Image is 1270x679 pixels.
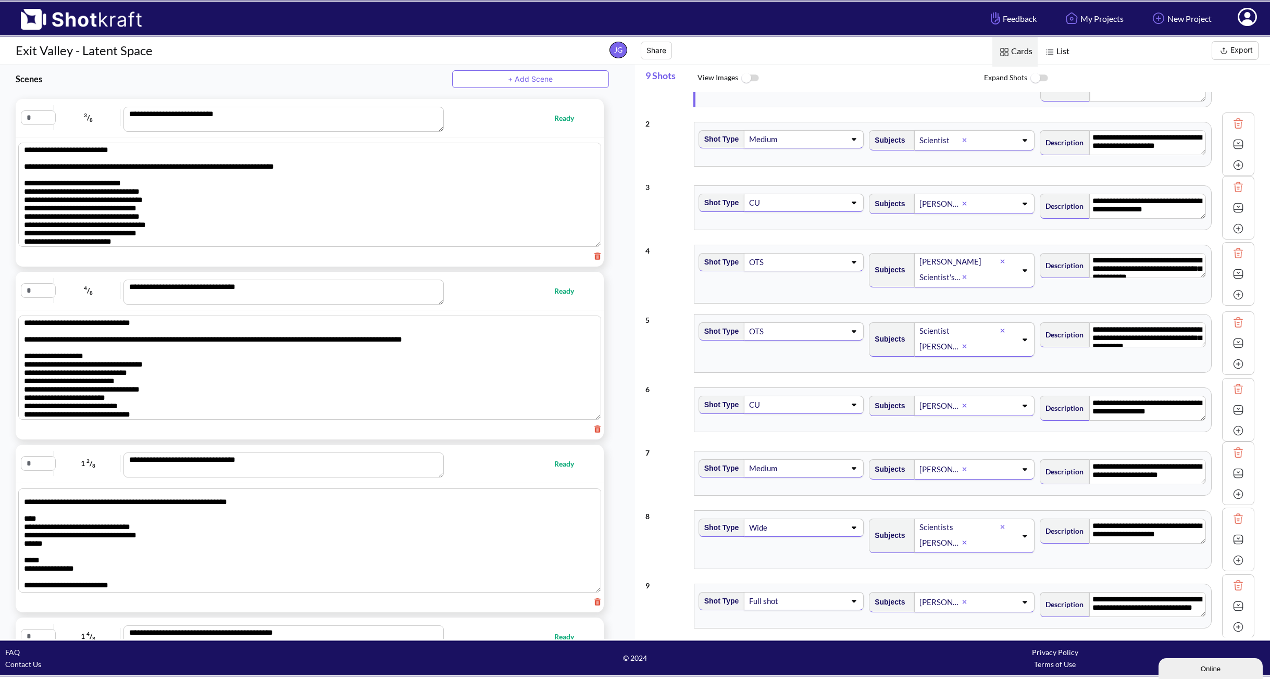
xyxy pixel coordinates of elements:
button: Share [641,42,672,59]
div: Full shot [748,594,800,608]
span: / [56,109,121,126]
span: Ready [554,285,584,297]
span: Shot Type [699,131,739,148]
img: Expand Icon [1230,532,1246,547]
div: 6 [645,378,689,395]
span: Description [1040,197,1084,215]
div: [PERSON_NAME] [918,255,1000,269]
span: Subjects [869,594,905,611]
span: Description [1040,596,1084,613]
img: Trash Icon [1230,577,1246,593]
div: [PERSON_NAME] [918,536,962,550]
span: Shot Type [699,323,739,340]
a: New Project [1142,5,1219,32]
img: Expand Icon [1230,466,1246,481]
div: 7 [645,442,689,459]
span: 2 [86,458,90,464]
button: + Add Scene [452,70,609,88]
div: 8 [645,505,689,522]
span: Description [1040,399,1084,417]
div: 5 [645,309,689,326]
span: Feedback [988,12,1037,24]
img: List Icon [1043,45,1056,59]
span: 8 [92,462,95,469]
a: My Projects [1055,5,1131,32]
span: Subjects [869,331,905,348]
img: Add Icon [1230,221,1246,236]
span: 8 [90,117,93,123]
div: CU [748,398,800,412]
div: 9 [645,574,689,592]
img: Expand Icon [1230,266,1246,282]
span: Description [1040,463,1084,480]
span: Shot Type [699,254,739,271]
span: 4 [84,285,87,291]
img: Add Icon [1230,157,1246,173]
a: FAQ [5,648,20,657]
span: Subjects [869,195,905,212]
img: Export Icon [1217,44,1230,57]
span: Description [1040,326,1084,343]
h3: Scenes [16,73,452,85]
img: Add Icon [1230,423,1246,438]
div: [PERSON_NAME] [918,399,962,413]
div: [PERSON_NAME]'s shoulder [918,340,962,354]
span: Description [1040,257,1084,274]
img: Expand Icon [1230,335,1246,351]
span: JG [609,42,627,58]
span: Ready [554,112,584,124]
img: Hand Icon [988,9,1003,27]
img: Trash Icon [1230,381,1246,397]
img: ToggleOff Icon [738,67,762,90]
span: List [1038,37,1075,67]
img: ToggleOff Icon [1027,67,1051,90]
div: Scientist's shoulder [918,270,962,284]
div: Privacy Policy [845,646,1265,658]
div: Terms of Use [845,658,1265,670]
div: OTS [748,324,800,338]
img: Card Icon [998,45,1011,59]
span: 9 Shots [645,65,698,92]
img: Add Icon [1230,287,1246,303]
img: Trash Icon [1230,116,1246,131]
div: 2 [645,112,689,130]
span: Shot Type [699,519,739,536]
img: Expand Icon [1230,200,1246,216]
span: 1 / [56,455,121,472]
iframe: chat widget [1159,656,1265,679]
div: Scientist [918,324,1000,338]
div: CU [748,196,800,210]
span: View Images [698,67,984,90]
span: Subjects [869,261,905,279]
div: 4 [645,240,689,257]
span: Description [1040,134,1084,151]
div: [PERSON_NAME] [918,595,962,609]
div: Medium [748,461,800,475]
span: Subjects [869,397,905,414]
img: Add Icon [1230,356,1246,372]
span: 1 / [56,628,121,645]
span: 8 [90,290,93,296]
img: Add Icon [1150,9,1167,27]
div: [PERSON_NAME] [918,197,962,211]
img: Expand Icon [1230,136,1246,152]
span: Ready [554,631,584,643]
div: Scientists [918,520,1000,534]
img: Trash Icon [1230,445,1246,460]
div: OTS [748,255,800,269]
div: [PERSON_NAME] [918,462,962,476]
span: 4 [86,631,90,637]
img: Add Icon [1230,552,1246,568]
span: Shot Type [699,460,739,477]
span: / [56,282,121,299]
span: © 2024 [425,652,845,664]
span: Shot Type [699,593,739,610]
span: 8 [92,635,95,642]
div: Wide [748,521,800,535]
span: Description [1040,522,1084,539]
img: Home Icon [1063,9,1080,27]
span: 3 [84,112,87,118]
span: Subjects [869,461,905,478]
img: Expand Icon [1230,402,1246,418]
span: Ready [554,458,584,470]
